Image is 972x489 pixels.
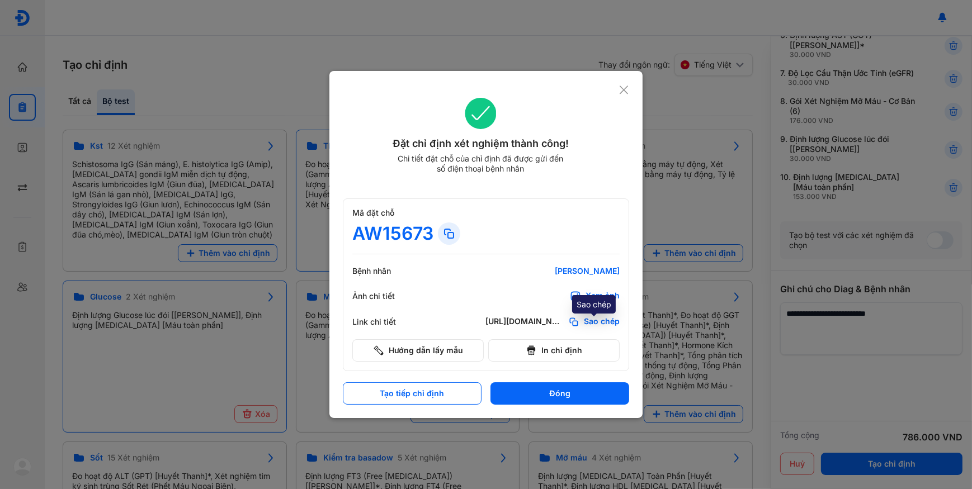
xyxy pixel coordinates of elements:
div: Đặt chỉ định xét nghiệm thành công! [343,136,619,151]
div: Chi tiết đặt chỗ của chỉ định đã được gửi đến số điện thoại bệnh nhân [393,154,568,174]
div: [PERSON_NAME] [485,266,620,276]
button: Hướng dẫn lấy mẫu [352,339,484,362]
div: AW15673 [352,222,433,245]
div: Xem ảnh [586,291,620,302]
div: Mã đặt chỗ [352,208,620,218]
div: Bệnh nhân [352,266,419,276]
button: In chỉ định [488,339,620,362]
span: Sao chép [584,316,620,327]
button: Đóng [490,382,629,405]
div: Ảnh chi tiết [352,291,419,301]
div: [URL][DOMAIN_NAME] [485,316,564,327]
div: Link chi tiết [352,317,419,327]
button: Tạo tiếp chỉ định [343,382,482,405]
